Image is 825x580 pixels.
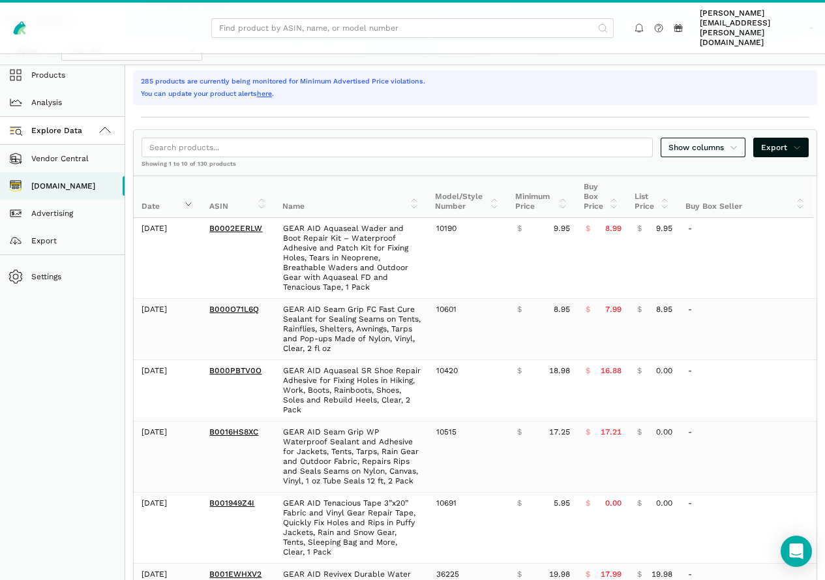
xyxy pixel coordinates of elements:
td: 10190 [428,218,509,299]
a: B000O71L6Q [209,305,259,314]
span: 19.98 [549,570,570,579]
span: 8.95 [554,305,570,314]
a: B001EWHXV2 [209,570,262,579]
span: Export [761,142,801,153]
td: [DATE] [134,492,202,563]
span: 8.95 [656,305,672,314]
a: B0016HS8XC [209,427,258,436]
span: $ [586,366,590,376]
span: $ [637,224,642,234]
p: You can update your product alerts . [141,89,809,99]
td: 10691 [428,492,509,563]
a: B0002EERLW [209,224,262,233]
span: $ [637,570,642,579]
td: [DATE] [134,421,202,492]
td: - [680,298,817,359]
span: $ [637,427,642,437]
th: Date: activate to sort column ascending [134,176,202,218]
span: $ [586,498,590,508]
span: $ [637,305,642,314]
span: $ [586,305,590,314]
span: $ [637,498,642,508]
span: 8.99 [605,224,622,234]
td: 10515 [428,421,509,492]
input: Find product by ASIN, name, or model number [211,18,614,38]
span: 0.00 [656,498,672,508]
span: 17.99 [601,570,622,579]
span: $ [517,366,522,376]
span: $ [517,427,522,437]
div: Open Intercom Messenger [781,536,812,567]
span: 19.98 [652,570,672,579]
span: $ [586,427,590,437]
span: 17.21 [601,427,622,437]
span: $ [586,224,590,234]
span: 16.88 [601,366,622,376]
td: [DATE] [134,298,202,359]
td: - [680,492,817,563]
th: Buy Box Seller: activate to sort column ascending [678,176,813,218]
div: Showing 1 to 10 of 130 products [134,160,817,176]
span: 9.95 [656,224,672,234]
span: $ [517,305,522,314]
span: 5.95 [554,498,570,508]
td: 10601 [428,298,509,359]
th: Model/Style Number: activate to sort column ascending [427,176,507,218]
span: 0.00 [656,366,672,376]
td: - [680,218,817,299]
span: $ [586,570,590,579]
td: [DATE] [134,218,202,299]
span: 18.98 [549,366,570,376]
th: ASIN: activate to sort column ascending [202,176,275,218]
span: 7.99 [605,305,622,314]
a: B001949Z4I [209,498,254,508]
p: 285 products are currently being monitored for Minimum Advertised Price violations. [141,76,809,87]
a: Export [753,138,809,157]
span: $ [637,366,642,376]
span: $ [517,570,522,579]
td: [DATE] [134,359,202,421]
span: 0.00 [656,427,672,437]
input: Search products... [142,138,653,157]
span: $ [517,224,522,234]
td: GEAR AID Tenacious Tape 3”x20” Fabric and Vinyl Gear Repair Tape, Quickly Fix Holes and Rips in P... [275,492,428,563]
span: Explore Data [12,123,82,138]
a: B000PBTV0O [209,366,262,375]
td: GEAR AID Seam Grip WP Waterproof Sealant and Adhesive for Jackets, Tents, Tarps, Rain Gear and Ou... [275,421,428,492]
td: 10420 [428,359,509,421]
td: GEAR AID Seam Grip FC Fast Cure Sealant for Sealing Seams on Tents, Rainflies, Shelters, Awnings,... [275,298,428,359]
th: Name: activate to sort column ascending [275,176,427,218]
th: List Price: activate to sort column ascending [627,176,678,218]
th: Buy Box Price: activate to sort column ascending [576,176,627,218]
td: GEAR AID Aquaseal SR Shoe Repair Adhesive for Fixing Holes in Hiking, Work, Boots, Rainboots, Sho... [275,359,428,421]
td: - [680,359,817,421]
th: Minimum Price: activate to sort column ascending [507,176,576,218]
span: Show columns [668,142,738,153]
a: Show columns [661,138,745,157]
span: 17.25 [549,427,570,437]
span: $ [517,498,522,508]
span: [PERSON_NAME][EMAIL_ADDRESS][PERSON_NAME][DOMAIN_NAME] [700,8,806,48]
a: here [257,89,272,98]
td: GEAR AID Aquaseal Wader and Boot Repair Kit – Waterproof Adhesive and Patch Kit for Fixing Holes,... [275,218,428,299]
span: 0.00 [605,498,622,508]
span: 9.95 [554,224,570,234]
a: [PERSON_NAME][EMAIL_ADDRESS][PERSON_NAME][DOMAIN_NAME] [696,7,817,50]
td: - [680,421,817,492]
